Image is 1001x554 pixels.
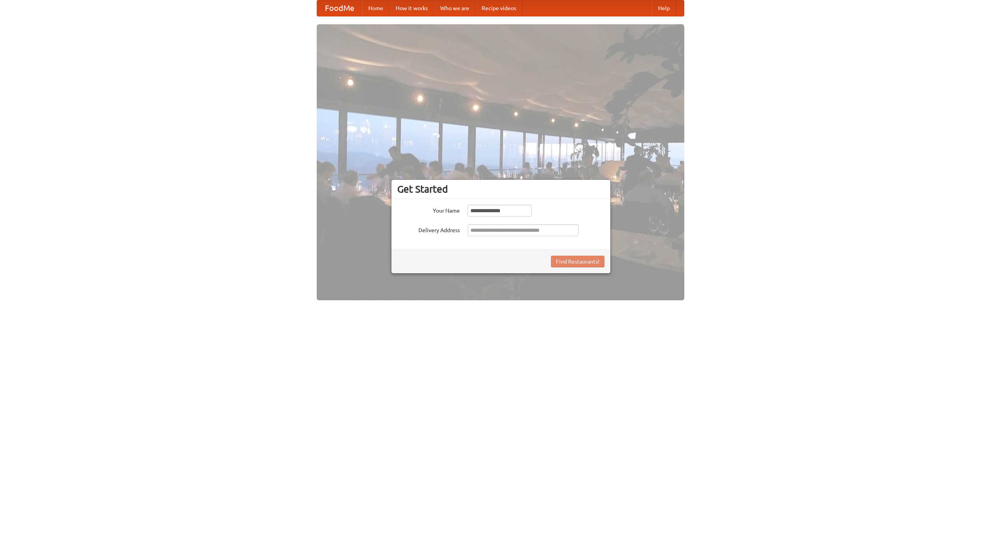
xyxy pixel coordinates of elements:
h3: Get Started [397,183,605,195]
a: Who we are [434,0,475,16]
button: Find Restaurants! [551,256,605,267]
a: Home [362,0,389,16]
label: Your Name [397,205,460,215]
label: Delivery Address [397,224,460,234]
a: Recipe videos [475,0,522,16]
a: Help [652,0,676,16]
a: How it works [389,0,434,16]
a: FoodMe [317,0,362,16]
